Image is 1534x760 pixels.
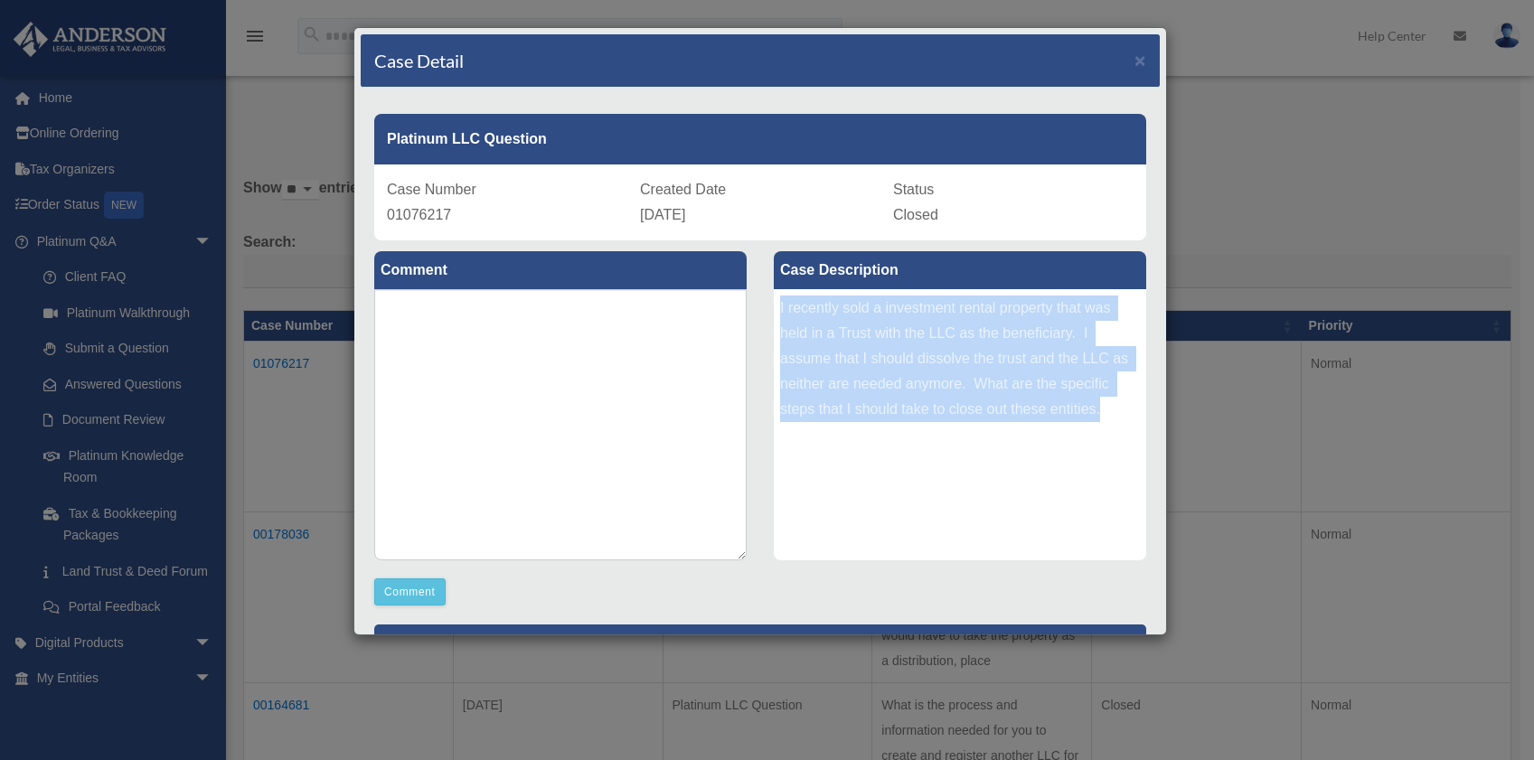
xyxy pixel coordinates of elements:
div: Platinum LLC Question [374,114,1146,164]
span: × [1134,50,1146,70]
span: Status [893,182,934,197]
p: [PERSON_NAME] Advisors [374,624,1146,669]
span: Case Number [387,182,476,197]
span: [DATE] [640,207,685,222]
span: Closed [893,207,938,222]
span: Created Date [640,182,726,197]
button: Close [1134,51,1146,70]
button: Comment [374,578,446,605]
div: I recently sold a investment rental property that was held in a Trust with the LLC as the benefic... [774,289,1146,560]
label: Comment [374,251,747,289]
h4: Case Detail [374,48,464,73]
span: 01076217 [387,207,451,222]
label: Case Description [774,251,1146,289]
